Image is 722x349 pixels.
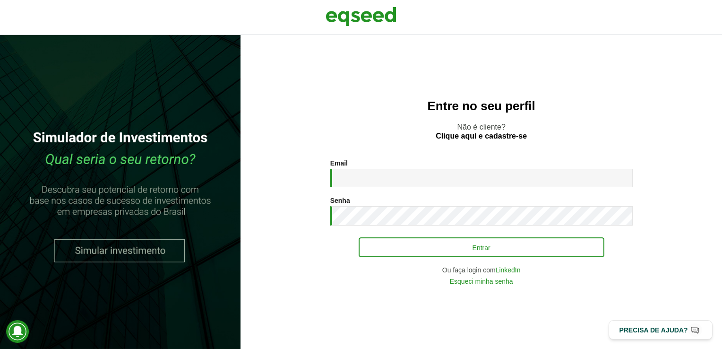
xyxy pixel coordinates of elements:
[359,237,604,257] button: Entrar
[326,5,396,28] img: EqSeed Logo
[330,197,350,204] label: Senha
[259,122,703,140] p: Não é cliente?
[450,278,513,285] a: Esqueci minha senha
[330,267,633,273] div: Ou faça login com
[330,160,348,166] label: Email
[259,99,703,113] h2: Entre no seu perfil
[496,267,521,273] a: LinkedIn
[436,132,527,140] a: Clique aqui e cadastre-se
